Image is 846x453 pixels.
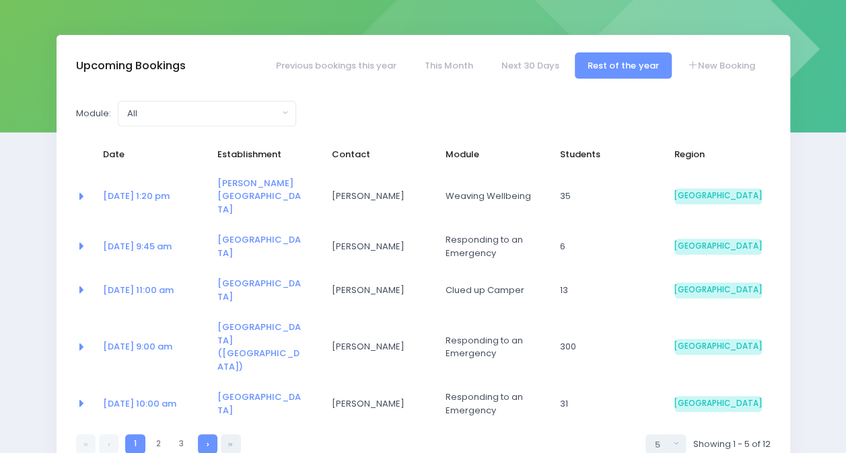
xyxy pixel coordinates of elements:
[209,168,323,225] td: <a href="https://app.stjis.org.nz/establishments/204809" class="font-weight-bold">Lumsden School</a>
[331,284,419,297] span: [PERSON_NAME]
[674,188,762,204] span: [GEOGRAPHIC_DATA]
[446,190,533,203] span: Weaving Wellbeing
[674,339,762,355] span: [GEOGRAPHIC_DATA]
[76,107,111,120] label: Module:
[94,168,209,225] td: <a href="https://app.stjis.org.nz/bookings/524211" class="font-weight-bold">06 Oct at 1:20 pm</a>
[411,52,486,79] a: This Month
[560,190,647,203] span: 35
[103,148,190,161] span: Date
[262,52,409,79] a: Previous bookings this year
[322,224,437,268] td: Jo Horrell
[674,282,762,298] span: [GEOGRAPHIC_DATA]
[322,382,437,425] td: Angie Campbell
[103,397,176,410] a: [DATE] 10:00 am
[575,52,672,79] a: Rest of the year
[551,382,666,425] td: 31
[103,190,170,202] a: [DATE] 1:20 pm
[666,268,771,312] td: South Island
[654,438,669,452] div: 5
[437,224,551,268] td: Responding to an Emergency
[76,59,186,73] h3: Upcoming Bookings
[437,382,551,425] td: Responding to an Emergency
[217,390,301,417] a: [GEOGRAPHIC_DATA]
[209,312,323,382] td: <a href="https://app.stjis.org.nz/establishments/204234" class="font-weight-bold">St Patrick's Sc...
[209,268,323,312] td: <a href="https://app.stjis.org.nz/establishments/202445" class="font-weight-bold">Hillside Primar...
[217,321,301,373] a: [GEOGRAPHIC_DATA] ([GEOGRAPHIC_DATA])
[666,224,771,268] td: South Island
[560,340,647,354] span: 300
[331,190,419,203] span: [PERSON_NAME]
[217,277,301,303] a: [GEOGRAPHIC_DATA]
[560,284,647,297] span: 13
[666,168,771,225] td: South Island
[103,240,172,253] a: [DATE] 9:45 am
[446,148,533,161] span: Module
[446,233,533,259] span: Responding to an Emergency
[217,177,301,216] a: [PERSON_NAME][GEOGRAPHIC_DATA]
[94,312,209,382] td: <a href="https://app.stjis.org.nz/bookings/523610" class="font-weight-bold">13 Oct at 9:00 am</a>
[446,284,533,297] span: Clued up Camper
[217,233,301,259] a: [GEOGRAPHIC_DATA]
[322,312,437,382] td: Hannah Skipper
[551,224,666,268] td: 6
[674,239,762,255] span: [GEOGRAPHIC_DATA]
[693,438,770,451] span: Showing 1 - 5 of 12
[209,382,323,425] td: <a href="https://app.stjis.org.nz/establishments/205844" class="font-weight-bold">Mararoa School</a>
[118,101,296,126] button: All
[437,168,551,225] td: Weaving Wellbeing
[94,224,209,268] td: <a href="https://app.stjis.org.nz/bookings/523424" class="font-weight-bold">08 Oct at 9:45 am</a>
[674,148,762,161] span: Region
[551,312,666,382] td: 300
[127,107,279,120] div: All
[437,268,551,312] td: Clued up Camper
[322,268,437,312] td: Jo Horrell
[551,168,666,225] td: 35
[331,240,419,253] span: [PERSON_NAME]
[674,52,768,79] a: New Booking
[560,397,647,411] span: 31
[666,382,771,425] td: South Island
[322,168,437,225] td: Lana Stevens
[674,396,762,412] span: [GEOGRAPHIC_DATA]
[94,268,209,312] td: <a href="https://app.stjis.org.nz/bookings/523425" class="font-weight-bold">08 Oct at 11:00 am</a>
[446,390,533,417] span: Responding to an Emergency
[489,52,573,79] a: Next 30 Days
[437,312,551,382] td: Responding to an Emergency
[331,340,419,354] span: [PERSON_NAME]
[560,148,647,161] span: Students
[217,148,305,161] span: Establishment
[331,397,419,411] span: [PERSON_NAME]
[103,284,174,296] a: [DATE] 11:00 am
[666,312,771,382] td: South Island
[560,240,647,253] span: 6
[446,334,533,360] span: Responding to an Emergency
[209,224,323,268] td: <a href="https://app.stjis.org.nz/establishments/202445" class="font-weight-bold">Hillside Primar...
[94,382,209,425] td: <a href="https://app.stjis.org.nz/bookings/524061" class="font-weight-bold">21 Oct at 10:00 am</a>
[103,340,172,353] a: [DATE] 9:00 am
[331,148,419,161] span: Contact
[551,268,666,312] td: 13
